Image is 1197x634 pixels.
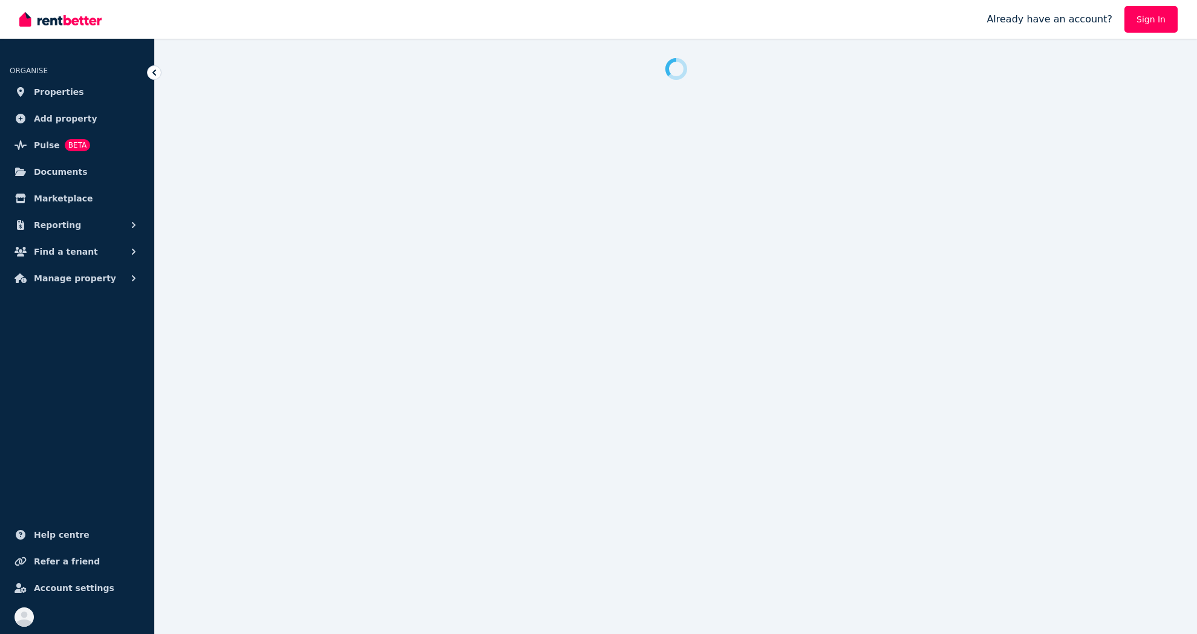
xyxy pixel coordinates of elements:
[10,576,145,600] a: Account settings
[34,111,97,126] span: Add property
[34,271,116,286] span: Manage property
[10,67,48,75] span: ORGANISE
[34,528,90,542] span: Help centre
[34,218,81,232] span: Reporting
[34,554,100,569] span: Refer a friend
[10,549,145,574] a: Refer a friend
[19,10,102,28] img: RentBetter
[34,85,84,99] span: Properties
[65,139,90,151] span: BETA
[10,186,145,211] a: Marketplace
[987,12,1112,27] span: Already have an account?
[10,213,145,237] button: Reporting
[10,523,145,547] a: Help centre
[10,106,145,131] a: Add property
[34,165,88,179] span: Documents
[34,138,60,152] span: Pulse
[10,160,145,184] a: Documents
[10,266,145,290] button: Manage property
[10,240,145,264] button: Find a tenant
[34,244,98,259] span: Find a tenant
[10,133,145,157] a: PulseBETA
[10,80,145,104] a: Properties
[34,581,114,595] span: Account settings
[1124,6,1178,33] a: Sign In
[34,191,93,206] span: Marketplace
